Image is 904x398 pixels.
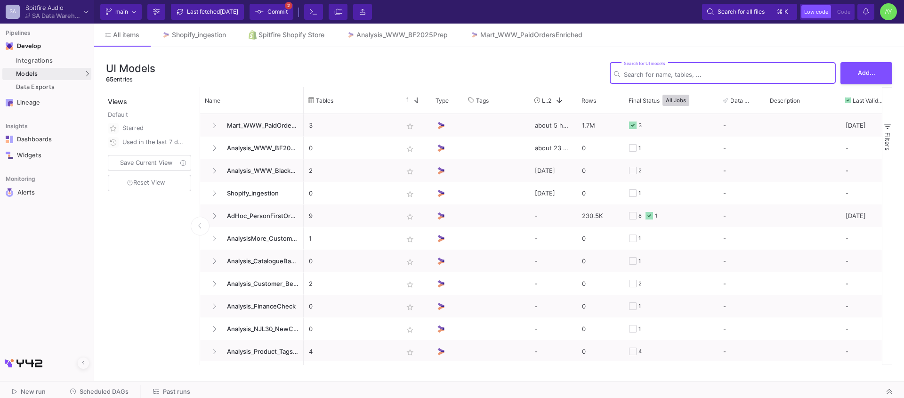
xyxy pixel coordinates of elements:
[723,273,760,294] div: -
[723,205,760,227] div: -
[577,227,624,250] div: 0
[6,136,13,143] img: Navigation icon
[853,97,884,104] span: Last Valid Job
[730,97,752,104] span: Data Tests
[120,159,172,166] span: Save Current View
[840,137,897,159] div: -
[840,250,897,272] div: -
[2,185,91,201] a: Navigation iconAlerts
[723,160,760,181] div: -
[476,97,489,104] span: Tags
[723,182,760,204] div: -
[840,159,897,182] div: -
[221,341,299,363] span: Analysis_Product_TagsAndRevenue
[638,205,642,227] div: 8
[436,279,446,289] img: UI Model
[530,182,577,204] div: [DATE]
[530,204,577,227] div: -
[249,30,257,39] img: Tab icon
[16,70,38,78] span: Models
[163,388,190,395] span: Past runs
[723,295,760,317] div: -
[577,137,624,159] div: 0
[801,5,831,18] button: Low code
[770,97,800,104] span: Description
[115,5,128,19] span: main
[106,135,193,149] button: Used in the last 7 days
[834,5,853,18] button: Code
[577,295,624,317] div: 0
[309,182,393,204] p: 0
[172,31,226,39] div: Shopify_ingestion
[122,121,186,135] div: Starred
[436,211,446,221] img: UI Model
[108,110,193,121] div: Default
[718,5,765,19] span: Search for all files
[702,4,797,20] button: Search for all files⌘k
[17,152,78,159] div: Widgets
[309,160,393,182] p: 2
[840,317,897,340] div: -
[880,3,897,20] div: AY
[106,87,195,106] div: Views
[404,188,416,200] mat-icon: star_border
[638,182,641,204] div: 1
[530,317,577,340] div: -
[221,182,299,204] span: Shopify_ingestion
[638,318,641,340] div: 1
[221,273,299,295] span: Analysis_Customer_Behaviour
[309,205,393,227] p: 9
[548,97,551,104] span: 2
[221,137,299,159] span: Analysis_WWW_BF2025Prep
[577,182,624,204] div: 0
[6,42,13,50] img: Navigation icon
[655,205,657,227] div: 1
[108,155,191,171] button: Save Current View
[436,256,446,266] img: UI Model
[436,347,446,357] img: UI Model
[638,273,642,295] div: 2
[113,31,139,39] span: All items
[32,13,80,19] div: SA Data Warehouse
[436,143,446,153] img: UI Model
[723,341,760,362] div: -
[436,324,446,334] img: UI Model
[840,114,897,137] div: [DATE]
[2,132,91,147] a: Navigation iconDashboards
[17,136,78,143] div: Dashboards
[480,31,582,39] div: Mart_WWW_PaidOrdersEnriched
[629,89,705,111] div: Final Status
[220,8,238,15] span: [DATE]
[404,279,416,290] mat-icon: star_border
[404,121,416,132] mat-icon: star_border
[347,31,355,39] img: Tab icon
[309,250,393,272] p: 0
[723,318,760,340] div: -
[840,227,897,250] div: -
[17,188,79,197] div: Alerts
[162,31,170,39] img: Tab icon
[542,97,548,104] span: Last Used
[309,114,393,137] p: 3
[122,135,186,149] div: Used in the last 7 days
[530,137,577,159] div: about 23 hours ago
[404,256,416,268] mat-icon: star_border
[638,295,641,317] div: 1
[316,97,333,104] span: Tables
[723,250,760,272] div: -
[404,324,416,335] mat-icon: star_border
[577,250,624,272] div: 0
[436,121,446,130] img: UI Model
[577,114,624,137] div: 1.7M
[205,97,220,104] span: Name
[404,166,416,177] mat-icon: star_border
[6,5,20,19] div: SA
[404,234,416,245] mat-icon: star_border
[221,205,299,227] span: AdHoc_PersonFirstOrders
[267,5,288,19] span: Commit
[309,341,393,363] p: 4
[638,227,641,250] div: 1
[2,39,91,54] mat-expansion-panel-header: Navigation iconDevelop
[6,152,13,159] img: Navigation icon
[436,301,446,311] img: UI Model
